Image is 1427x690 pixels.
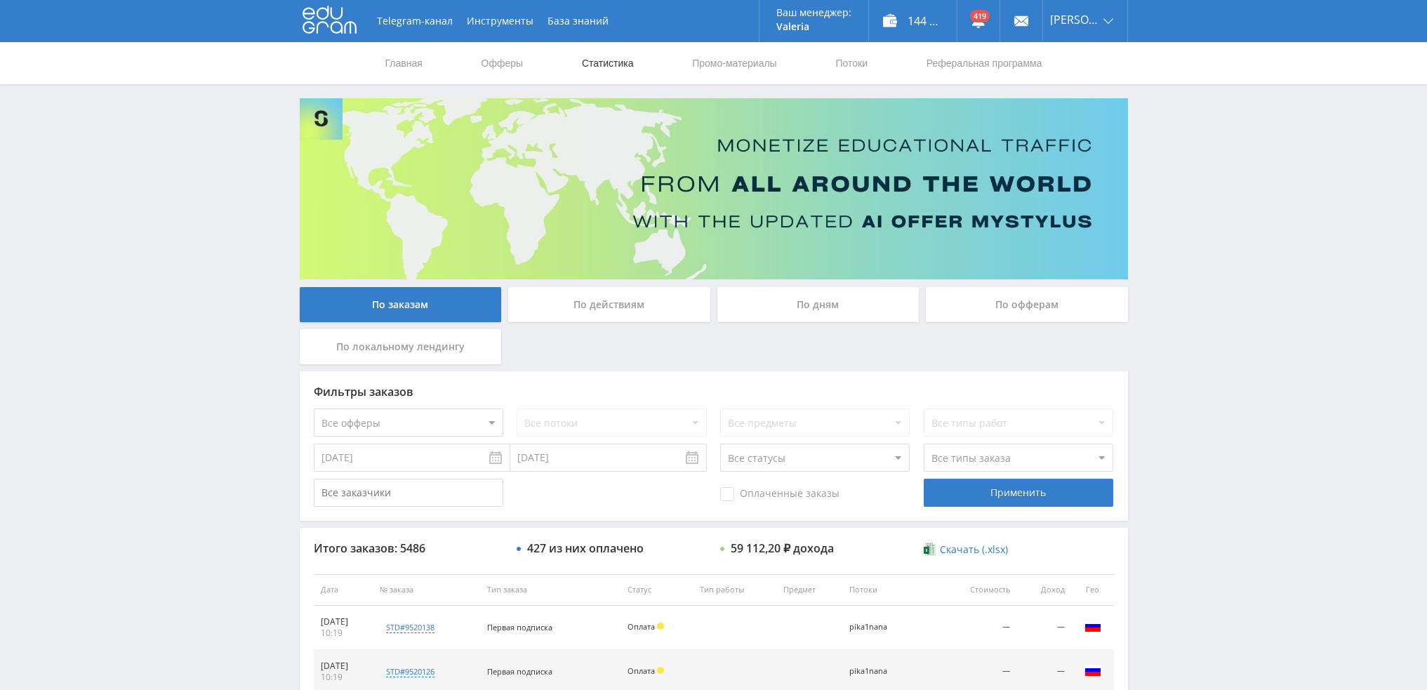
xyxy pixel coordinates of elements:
[628,665,655,676] span: Оплата
[924,479,1113,507] div: Применить
[487,622,552,632] span: Первая подписка
[776,574,842,606] th: Предмет
[776,21,851,32] p: Valeria
[940,574,1017,606] th: Стоимость
[924,542,936,556] img: xlsx
[384,42,424,84] a: Главная
[300,329,502,364] div: По локальному лендингу
[657,667,664,674] span: Холд
[314,385,1114,398] div: Фильтры заказов
[321,661,366,672] div: [DATE]
[834,42,869,84] a: Потоки
[1050,14,1099,25] span: [PERSON_NAME]
[487,666,552,677] span: Первая подписка
[321,672,366,683] div: 10:19
[508,287,710,322] div: По действиям
[628,621,655,632] span: Оплата
[940,544,1008,555] span: Скачать (.xlsx)
[314,542,503,555] div: Итого заказов: 5486
[1072,574,1114,606] th: Гео
[940,606,1017,650] td: —
[300,98,1128,279] img: Banner
[776,7,851,18] p: Ваш менеджер:
[720,487,839,501] span: Оплаченные заказы
[1084,662,1101,679] img: rus.png
[373,574,480,606] th: № заказа
[527,542,644,555] div: 427 из них оплачено
[314,574,373,606] th: Дата
[314,479,503,507] input: Все заказчики
[849,623,912,632] div: pika1nana
[717,287,920,322] div: По дням
[693,574,776,606] th: Тип работы
[926,287,1128,322] div: По офферам
[580,42,635,84] a: Статистика
[849,667,912,676] div: pika1nana
[321,628,366,639] div: 10:19
[300,287,502,322] div: По заказам
[321,616,366,628] div: [DATE]
[1084,618,1101,635] img: rus.png
[480,574,620,606] th: Тип заказа
[657,623,664,630] span: Холд
[1017,574,1071,606] th: Доход
[386,666,434,677] div: std#9520126
[731,542,834,555] div: 59 112,20 ₽ дохода
[842,574,940,606] th: Потоки
[386,622,434,633] div: std#9520138
[691,42,778,84] a: Промо-материалы
[925,42,1044,84] a: Реферальная программа
[924,543,1008,557] a: Скачать (.xlsx)
[480,42,525,84] a: Офферы
[620,574,693,606] th: Статус
[1017,606,1071,650] td: —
